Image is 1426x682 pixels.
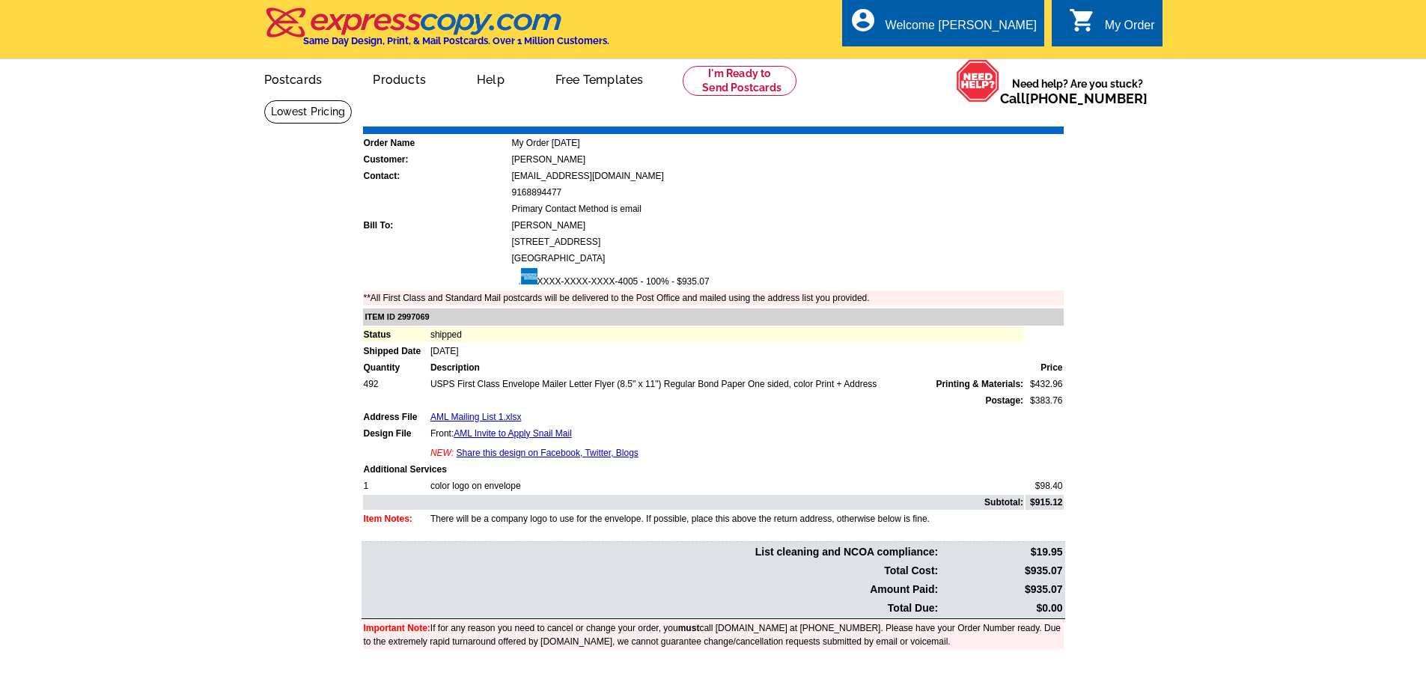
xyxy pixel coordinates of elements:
div: Welcome [PERSON_NAME] [886,19,1037,40]
td: Shipped Date [363,344,428,359]
h4: Same Day Design, Print, & Mail Postcards. Over 1 Million Customers. [303,35,609,46]
td: $432.96 [1026,377,1063,392]
td: [PERSON_NAME] [511,152,1064,167]
td: [STREET_ADDRESS] [511,234,1064,249]
td: Subtotal: [363,495,1025,510]
td: [PERSON_NAME] [511,218,1064,233]
a: Products [349,61,450,96]
td: $383.76 [1026,393,1063,408]
td: Primary Contact Method is email [511,201,1064,216]
a: Help [453,61,528,96]
i: shopping_cart [1069,7,1096,34]
a: Share this design on Facebook, Twitter, Blogs [457,448,639,458]
td: **All First Class and Standard Mail postcards will be delivered to the Post Office and mailed usi... [363,290,1064,305]
td: $98.40 [1026,478,1063,493]
a: shopping_cart My Order [1069,16,1155,35]
td: My Order [DATE] [511,136,1064,150]
a: Same Day Design, Print, & Mail Postcards. Over 1 Million Customers. [264,18,609,46]
td: Status [363,327,428,342]
i: account_circle [850,7,877,34]
td: $935.07 [940,562,1063,579]
span: Need help? Are you stuck? [1000,76,1155,106]
td: $19.95 [940,544,1063,561]
td: ITEM ID 2997069 [363,308,1064,326]
td: $0.00 [940,600,1063,617]
a: AML Mailing List 1.xlsx [430,412,522,422]
span: Call [1000,91,1148,106]
td: [DATE] [430,344,1024,359]
td: Contact: [363,168,510,183]
td: Amount Paid: [363,581,939,598]
td: $915.12 [1026,495,1063,510]
td: Front: [430,426,1024,441]
td: color logo on envelope [430,478,1024,493]
td: 492 [363,377,428,392]
td: Order Name [363,136,510,150]
a: Free Templates [531,61,668,96]
td: $935.07 [940,581,1063,598]
img: amex.gif [512,268,537,284]
span: Printing & Materials: [936,377,1023,391]
td: Total Due: [363,600,939,617]
img: help [956,59,1000,103]
div: My Order [1105,19,1155,40]
td: shipped [430,327,1024,342]
td: Quantity [363,360,428,375]
span: NEW: [430,448,454,458]
td: Bill To: [363,218,510,233]
td: Customer: [363,152,510,167]
a: Postcards [240,61,347,96]
strong: Postage: [985,395,1023,406]
td: Total Cost: [363,562,939,579]
b: must [678,623,700,633]
td: List cleaning and NCOA compliance: [363,544,939,561]
td: [GEOGRAPHIC_DATA] [511,251,1064,266]
td: 1 [363,478,428,493]
td: Design File [363,426,428,441]
td: There will be a company logo to use for the envelope. If possible, place this above the return ad... [430,511,1024,526]
td: If for any reason you need to cancel or change your order, you call [DOMAIN_NAME] at [PHONE_NUMBE... [363,621,1064,649]
a: [PHONE_NUMBER] [1026,91,1148,106]
a: AML Invite to Apply Snail Mail [454,428,572,439]
td: XXXX-XXXX-XXXX-4005 - 100% - $935.07 [511,267,1064,289]
td: 9168894477 [511,185,1064,200]
td: Address File [363,409,428,424]
td: USPS First Class Envelope Mailer Letter Flyer (8.5" x 11") Regular Bond Paper One sided, color Pr... [430,377,1024,392]
td: Description [430,360,1024,375]
td: Additional Services [363,462,1064,477]
font: Important Note: [364,623,430,633]
td: [EMAIL_ADDRESS][DOMAIN_NAME] [511,168,1064,183]
td: Price [1026,360,1063,375]
font: Item Notes: [364,514,412,524]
